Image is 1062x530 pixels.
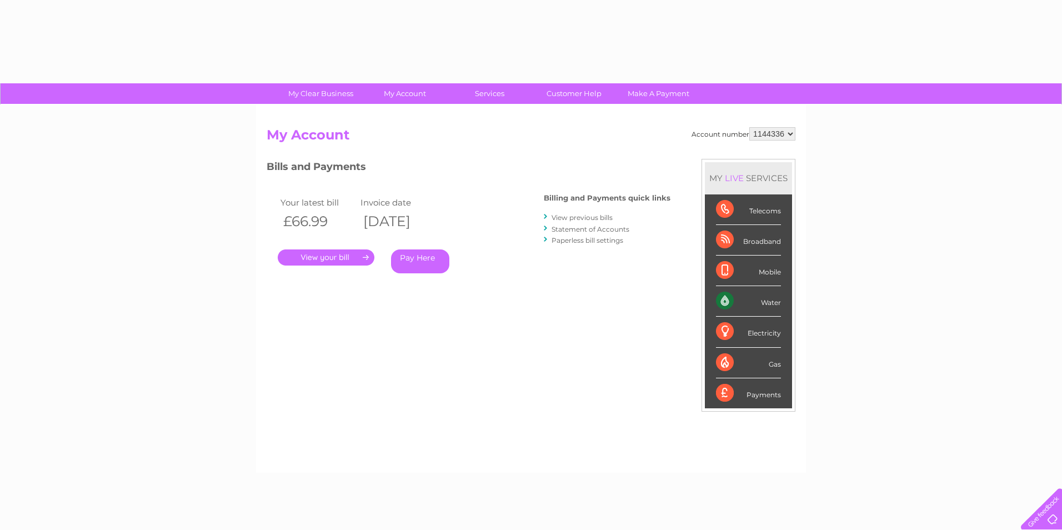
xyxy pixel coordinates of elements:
div: Broadband [716,225,781,256]
div: Telecoms [716,194,781,225]
div: Gas [716,348,781,378]
td: Your latest bill [278,195,358,210]
div: MY SERVICES [705,162,792,194]
th: £66.99 [278,210,358,233]
a: Paperless bill settings [552,236,623,244]
a: Customer Help [528,83,620,104]
div: Payments [716,378,781,408]
td: Invoice date [358,195,438,210]
a: . [278,249,374,266]
h3: Bills and Payments [267,159,670,178]
div: Water [716,286,781,317]
div: LIVE [723,173,746,183]
div: Electricity [716,317,781,347]
a: Services [444,83,535,104]
a: My Account [359,83,451,104]
a: Pay Here [391,249,449,273]
a: Make A Payment [613,83,704,104]
th: [DATE] [358,210,438,233]
div: Account number [692,127,795,141]
h2: My Account [267,127,795,148]
div: Mobile [716,256,781,286]
a: View previous bills [552,213,613,222]
a: Statement of Accounts [552,225,629,233]
h4: Billing and Payments quick links [544,194,670,202]
a: My Clear Business [275,83,367,104]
